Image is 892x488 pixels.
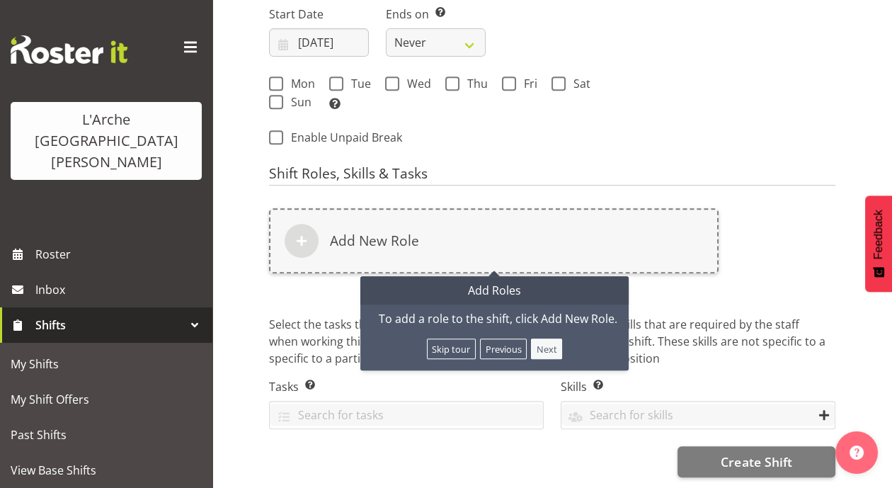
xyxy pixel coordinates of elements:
h6: Add New Role [330,232,419,249]
span: Feedback [872,210,885,259]
button: Previous [480,339,527,359]
button: Skip tour [427,339,476,359]
button: Next [531,339,562,359]
div: Add Roles [366,282,623,299]
button: Feedback - Show survey [865,195,892,292]
div: To add a role to the shift, click Add New Role. [379,310,617,327]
